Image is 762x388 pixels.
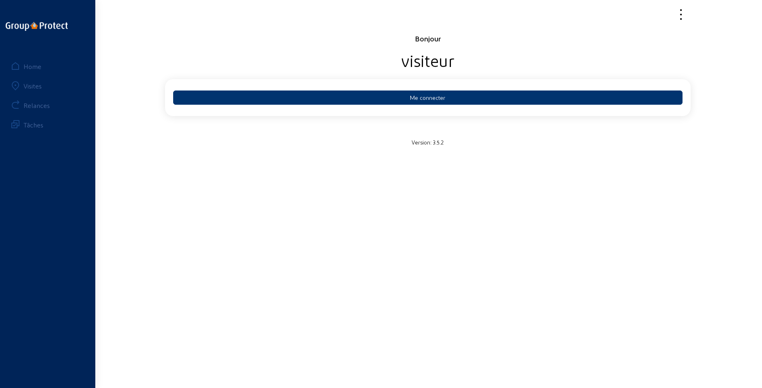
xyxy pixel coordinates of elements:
div: Relances [24,101,50,109]
div: Home [24,63,41,70]
a: Relances [5,95,90,115]
small: Version: 3.5.2 [412,139,444,145]
button: Me connecter [173,91,683,105]
div: Tâches [24,121,43,129]
div: Visites [24,82,42,90]
div: visiteur [165,50,691,70]
a: Visites [5,76,90,95]
div: Bonjour [165,34,691,43]
a: Tâches [5,115,90,134]
a: Home [5,56,90,76]
img: logo-oneline.png [6,22,68,31]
